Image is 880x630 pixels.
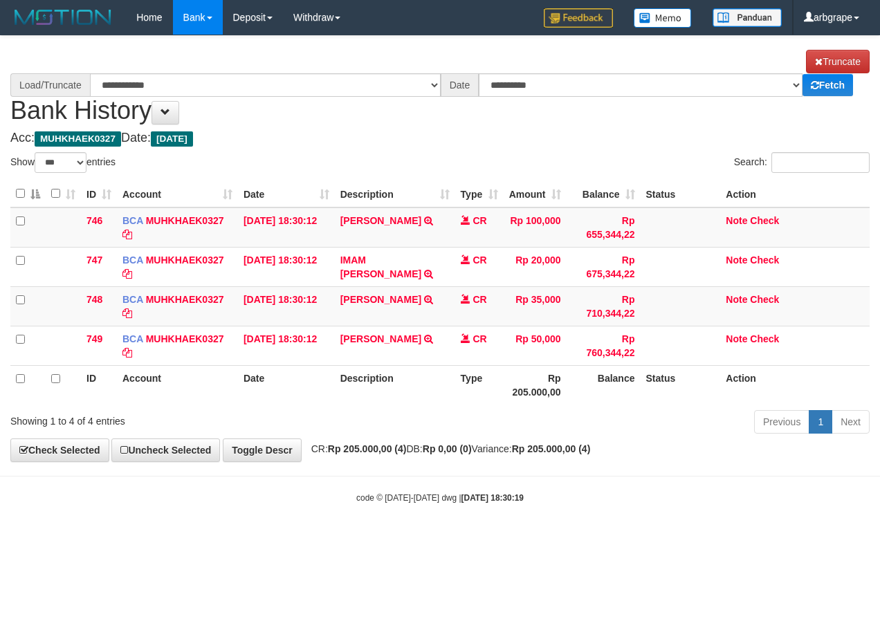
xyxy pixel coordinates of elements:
[122,215,143,226] span: BCA
[340,215,421,226] a: [PERSON_NAME]
[111,438,220,462] a: Uncheck Selected
[544,8,613,28] img: Feedback.jpg
[750,215,779,226] a: Check
[122,294,143,305] span: BCA
[146,215,224,226] a: MUHKHAEK0327
[754,410,809,434] a: Previous
[117,365,238,405] th: Account
[803,74,853,96] a: Fetch
[832,410,870,434] a: Next
[122,308,132,319] a: Copy MUHKHAEK0327 to clipboard
[750,333,779,344] a: Check
[146,294,224,305] a: MUHKHAEK0327
[340,333,421,344] a: [PERSON_NAME]
[35,131,121,147] span: MUHKHAEK0327
[455,365,504,405] th: Type
[46,180,81,207] th: : activate to sort column ascending
[567,326,641,365] td: Rp 760,344,22
[238,180,335,207] th: Date: activate to sort column ascending
[504,247,567,286] td: Rp 20,000
[771,152,870,173] input: Search:
[238,326,335,365] td: [DATE] 18:30:12
[726,333,747,344] a: Note
[238,207,335,248] td: [DATE] 18:30:12
[238,365,335,405] th: Date
[151,131,193,147] span: [DATE]
[122,333,143,344] span: BCA
[504,326,567,365] td: Rp 50,000
[146,254,224,266] a: MUHKHAEK0327
[122,229,132,240] a: Copy MUHKHAEK0327 to clipboard
[223,438,302,462] a: Toggle Descr
[10,50,870,124] h1: Bank History
[335,180,455,207] th: Description: activate to sort column ascending
[146,333,224,344] a: MUHKHAEK0327
[10,7,116,28] img: MOTION_logo.png
[809,410,832,434] a: 1
[10,180,46,207] th: : activate to sort column descending
[473,215,486,226] span: CR
[750,254,779,266] a: Check
[238,247,335,286] td: [DATE] 18:30:12
[10,131,870,145] h4: Acc: Date:
[455,180,504,207] th: Type: activate to sort column ascending
[473,333,486,344] span: CR
[117,180,238,207] th: Account: activate to sort column ascending
[504,207,567,248] td: Rp 100,000
[81,180,117,207] th: ID: activate to sort column ascending
[512,443,591,454] strong: Rp 205.000,00 (4)
[734,152,870,173] label: Search:
[634,8,692,28] img: Button%20Memo.svg
[567,247,641,286] td: Rp 675,344,22
[720,180,870,207] th: Action
[504,286,567,326] td: Rp 35,000
[10,73,90,97] div: Load/Truncate
[356,493,524,503] small: code © [DATE]-[DATE] dwg |
[10,409,356,428] div: Showing 1 to 4 of 4 entries
[504,180,567,207] th: Amount: activate to sort column ascending
[340,254,421,279] a: IMAM [PERSON_NAME]
[86,333,102,344] span: 749
[720,365,870,405] th: Action
[713,8,782,27] img: panduan.png
[335,365,455,405] th: Description
[441,73,479,97] div: Date
[461,493,524,503] strong: [DATE] 18:30:19
[750,294,779,305] a: Check
[122,347,132,358] a: Copy MUHKHAEK0327 to clipboard
[86,254,102,266] span: 747
[567,286,641,326] td: Rp 710,344,22
[304,443,591,454] span: CR: DB: Variance:
[726,254,747,266] a: Note
[328,443,407,454] strong: Rp 205.000,00 (4)
[10,152,116,173] label: Show entries
[340,294,421,305] a: [PERSON_NAME]
[726,294,747,305] a: Note
[122,254,143,266] span: BCA
[86,215,102,226] span: 746
[35,152,86,173] select: Showentries
[423,443,472,454] strong: Rp 0,00 (0)
[238,286,335,326] td: [DATE] 18:30:12
[473,294,486,305] span: CR
[641,365,721,405] th: Status
[504,365,567,405] th: Rp 205.000,00
[567,207,641,248] td: Rp 655,344,22
[81,365,117,405] th: ID
[806,50,870,73] a: Truncate
[641,180,721,207] th: Status
[122,268,132,279] a: Copy MUHKHAEK0327 to clipboard
[86,294,102,305] span: 748
[567,180,641,207] th: Balance: activate to sort column ascending
[10,438,109,462] a: Check Selected
[567,365,641,405] th: Balance
[726,215,747,226] a: Note
[473,254,486,266] span: CR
